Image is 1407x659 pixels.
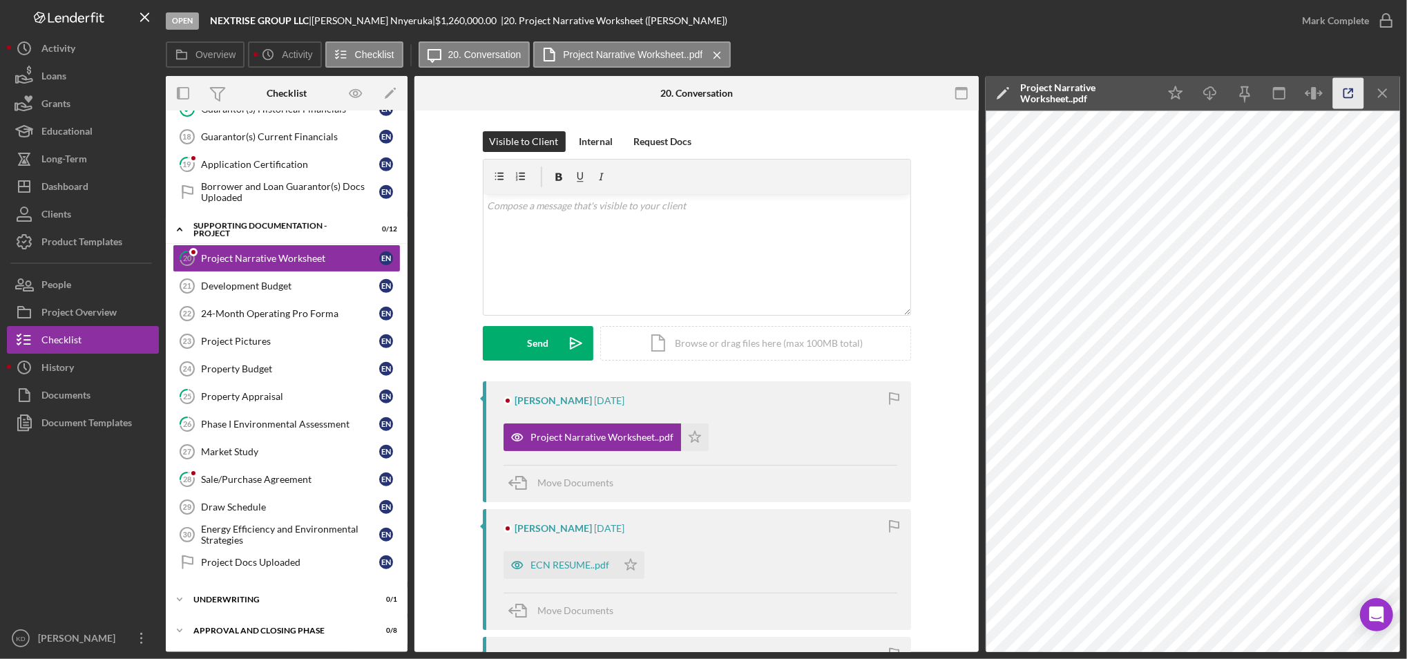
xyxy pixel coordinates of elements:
div: E N [379,334,393,348]
div: Project Narrative Worksheet..pdf [1020,82,1151,104]
div: E N [379,555,393,569]
div: People [41,271,71,302]
span: Move Documents [538,604,614,616]
div: E N [379,251,393,265]
button: Loans [7,62,159,90]
time: 2025-08-14 05:19 [595,523,625,534]
button: Move Documents [504,593,628,628]
tspan: 19 [183,160,192,169]
a: Borrower and Loan Guarantor(s) Docs UploadedEN [173,178,401,206]
div: Project Overview [41,298,117,329]
div: Product Templates [41,228,122,259]
a: 26Phase I Environmental AssessmentEN [173,410,401,438]
div: Supporting Documentation - Project [193,222,363,238]
div: Project Narrative Worksheet [201,253,379,264]
a: 18Guarantor(s) Current FinancialsEN [173,123,401,151]
div: Property Appraisal [201,391,379,402]
a: 23Project PicturesEN [173,327,401,355]
div: Document Templates [41,409,132,440]
a: 19Application CertificationEN [173,151,401,178]
time: 2025-08-14 05:43 [595,395,625,406]
tspan: 22 [183,309,191,318]
a: 2224-Month Operating Pro FormaEN [173,300,401,327]
div: Open Intercom Messenger [1360,598,1393,631]
tspan: 30 [183,531,191,539]
div: Send [527,326,548,361]
div: Grants [41,90,70,121]
button: Activity [248,41,321,68]
a: 24Property BudgetEN [173,355,401,383]
tspan: 21 [183,282,191,290]
button: Visible to Client [483,131,566,152]
div: Energy Efficiency and Environmental Strategies [201,524,379,546]
label: Checklist [355,49,394,60]
div: Clients [41,200,71,231]
div: E N [379,500,393,514]
label: Activity [282,49,312,60]
tspan: 23 [183,337,191,345]
div: Guarantor(s) Current Financials [201,131,379,142]
div: Project Docs Uploaded [201,557,379,568]
div: Sale/Purchase Agreement [201,474,379,485]
tspan: 25 [183,392,191,401]
label: Project Narrative Worksheet..pdf [563,49,702,60]
div: Checklist [267,88,307,99]
button: Move Documents [504,466,628,500]
button: Documents [7,381,159,409]
div: E N [379,185,393,199]
div: Checklist [41,326,82,357]
div: History [41,354,74,385]
div: Long-Term [41,145,87,176]
div: Draw Schedule [201,502,379,513]
a: Activity [7,35,159,62]
label: Overview [195,49,236,60]
div: E N [379,528,393,542]
div: Development Budget [201,280,379,292]
div: | [210,15,312,26]
div: 0 / 12 [372,225,397,233]
div: $1,260,000.00 [435,15,501,26]
button: Grants [7,90,159,117]
div: Mark Complete [1302,7,1369,35]
tspan: 24 [183,365,192,373]
button: Project Narrative Worksheet..pdf [504,423,709,451]
div: [PERSON_NAME] [515,395,593,406]
button: People [7,271,159,298]
div: 24-Month Operating Pro Forma [201,308,379,319]
div: | 20. Project Narrative Worksheet ([PERSON_NAME]) [501,15,727,26]
a: Dashboard [7,173,159,200]
div: Loans [41,62,66,93]
div: [PERSON_NAME] Nnyeruka | [312,15,435,26]
div: E N [379,307,393,321]
button: Educational [7,117,159,145]
div: E N [379,130,393,144]
tspan: 20 [183,254,192,262]
div: Application Certification [201,159,379,170]
tspan: 28 [183,475,191,484]
button: Project Overview [7,298,159,326]
div: Open [166,12,199,30]
a: Clients [7,200,159,228]
button: Checklist [7,326,159,354]
tspan: 18 [182,133,191,141]
button: ECN RESUME..pdf [504,551,644,579]
span: Move Documents [538,477,614,488]
button: Checklist [325,41,403,68]
div: 0 / 1 [372,595,397,604]
a: 30Energy Efficiency and Environmental StrategiesEN [173,521,401,548]
button: Long-Term [7,145,159,173]
button: Internal [573,131,620,152]
div: Request Docs [634,131,692,152]
button: Document Templates [7,409,159,437]
a: 20Project Narrative WorksheetEN [173,245,401,272]
div: 20. Conversation [660,88,733,99]
b: NEXTRISE GROUP LLC [210,15,309,26]
div: Dashboard [41,173,88,204]
div: Documents [41,381,90,412]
